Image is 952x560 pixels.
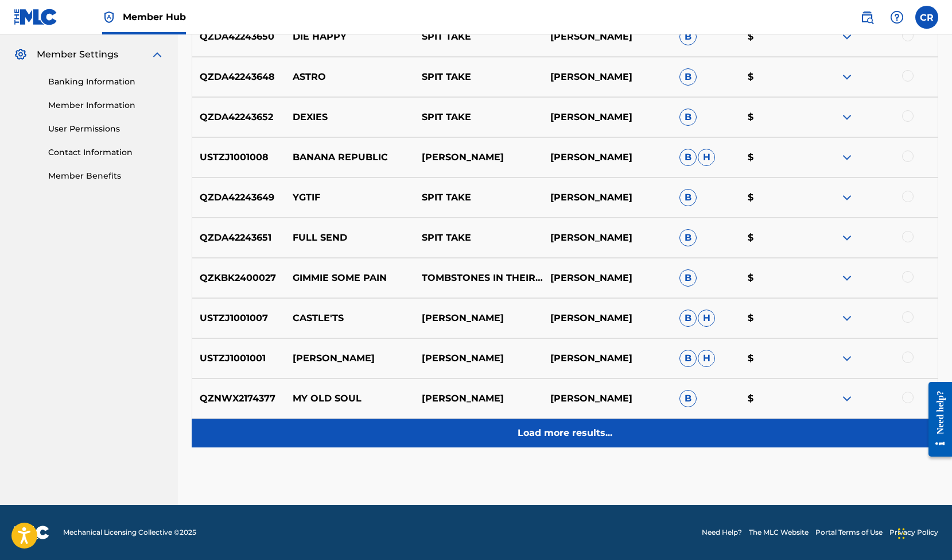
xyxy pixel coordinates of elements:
[856,6,879,29] a: Public Search
[920,372,952,467] iframe: Resource Center
[679,269,697,287] span: B
[740,30,809,44] p: $
[285,231,414,245] p: FULL SEND
[740,191,809,204] p: $
[414,271,543,285] p: TOMBSTONES IN THEIR EYES
[285,191,414,204] p: YGTIF
[679,189,697,206] span: B
[679,390,697,407] span: B
[749,527,809,538] a: The MLC Website
[679,310,697,327] span: B
[740,231,809,245] p: $
[679,149,697,166] span: B
[192,191,285,204] p: QZDA42243649
[840,231,854,245] img: expand
[414,30,543,44] p: SPIT TAKE
[192,392,285,405] p: QZNWX2174377
[48,76,164,88] a: Banking Information
[14,526,49,539] img: logo
[898,516,905,551] div: Drag
[840,30,854,44] img: expand
[414,392,543,405] p: [PERSON_NAME]
[285,271,414,285] p: GIMMIE SOME PAIN
[543,70,672,84] p: [PERSON_NAME]
[37,48,118,61] span: Member Settings
[14,9,58,25] img: MLC Logo
[840,271,854,285] img: expand
[543,110,672,124] p: [PERSON_NAME]
[895,505,952,560] iframe: Chat Widget
[285,150,414,164] p: BANANA REPUBLIC
[63,527,196,538] span: Mechanical Licensing Collective © 2025
[414,110,543,124] p: SPIT TAKE
[815,527,883,538] a: Portal Terms of Use
[414,150,543,164] p: [PERSON_NAME]
[840,70,854,84] img: expand
[285,311,414,325] p: CASTLE'TS
[192,311,285,325] p: USTZJ1001007
[543,191,672,204] p: [PERSON_NAME]
[698,149,715,166] span: H
[192,110,285,124] p: QZDA42243652
[414,70,543,84] p: SPIT TAKE
[192,271,285,285] p: QZKBK2400027
[285,30,414,44] p: DIE HAPPY
[285,70,414,84] p: ASTRO
[414,352,543,365] p: [PERSON_NAME]
[679,109,697,126] span: B
[840,311,854,325] img: expand
[414,191,543,204] p: SPIT TAKE
[679,229,697,246] span: B
[860,10,874,24] img: search
[840,191,854,204] img: expand
[702,527,742,538] a: Need Help?
[414,231,543,245] p: SPIT TAKE
[192,231,285,245] p: QZDA42243651
[48,123,164,135] a: User Permissions
[543,30,672,44] p: [PERSON_NAME]
[840,150,854,164] img: expand
[740,271,809,285] p: $
[679,350,697,367] span: B
[192,150,285,164] p: USTZJ1001008
[740,352,809,365] p: $
[285,392,414,405] p: MY OLD SOUL
[192,30,285,44] p: QZDA42243650
[840,392,854,405] img: expand
[890,10,904,24] img: help
[285,110,414,124] p: DEXIES
[14,48,28,61] img: Member Settings
[740,392,809,405] p: $
[840,352,854,365] img: expand
[123,10,186,24] span: Member Hub
[543,271,672,285] p: [PERSON_NAME]
[48,99,164,111] a: Member Information
[740,110,809,124] p: $
[543,150,672,164] p: [PERSON_NAME]
[150,48,164,61] img: expand
[543,231,672,245] p: [PERSON_NAME]
[698,310,715,327] span: H
[102,10,116,24] img: Top Rightsholder
[48,146,164,159] a: Contact Information
[192,352,285,365] p: USTZJ1001001
[679,28,697,45] span: B
[698,350,715,367] span: H
[518,426,612,440] p: Load more results...
[414,311,543,325] p: [PERSON_NAME]
[679,68,697,86] span: B
[543,352,672,365] p: [PERSON_NAME]
[889,527,938,538] a: Privacy Policy
[915,6,938,29] div: User Menu
[740,311,809,325] p: $
[740,150,809,164] p: $
[740,70,809,84] p: $
[543,392,672,405] p: [PERSON_NAME]
[285,352,414,365] p: [PERSON_NAME]
[192,70,285,84] p: QZDA42243648
[840,110,854,124] img: expand
[543,311,672,325] p: [PERSON_NAME]
[48,170,164,182] a: Member Benefits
